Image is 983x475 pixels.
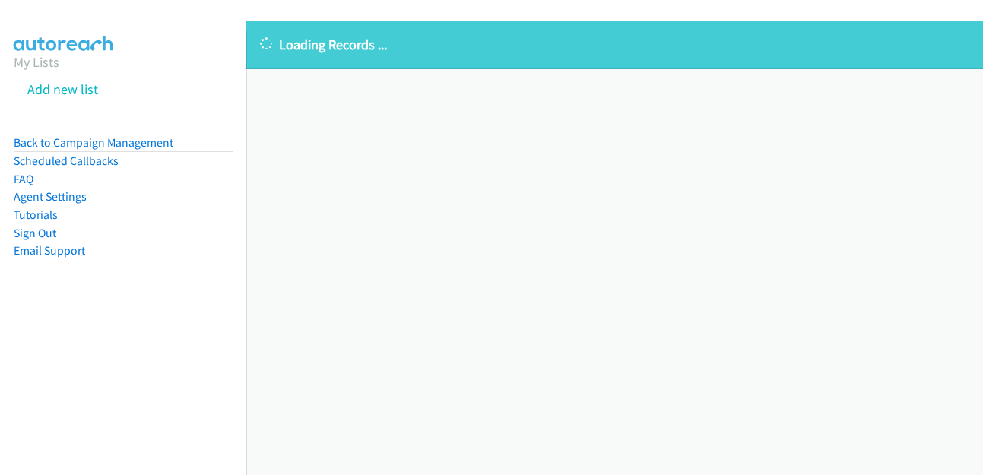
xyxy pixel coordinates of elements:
[14,243,85,258] a: Email Support
[14,207,58,222] a: Tutorials
[27,81,98,98] a: Add new list
[14,172,33,186] a: FAQ
[14,154,119,168] a: Scheduled Callbacks
[14,135,173,150] a: Back to Campaign Management
[14,189,87,204] a: Agent Settings
[260,34,969,55] p: Loading Records ...
[14,53,59,71] a: My Lists
[14,226,56,240] a: Sign Out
